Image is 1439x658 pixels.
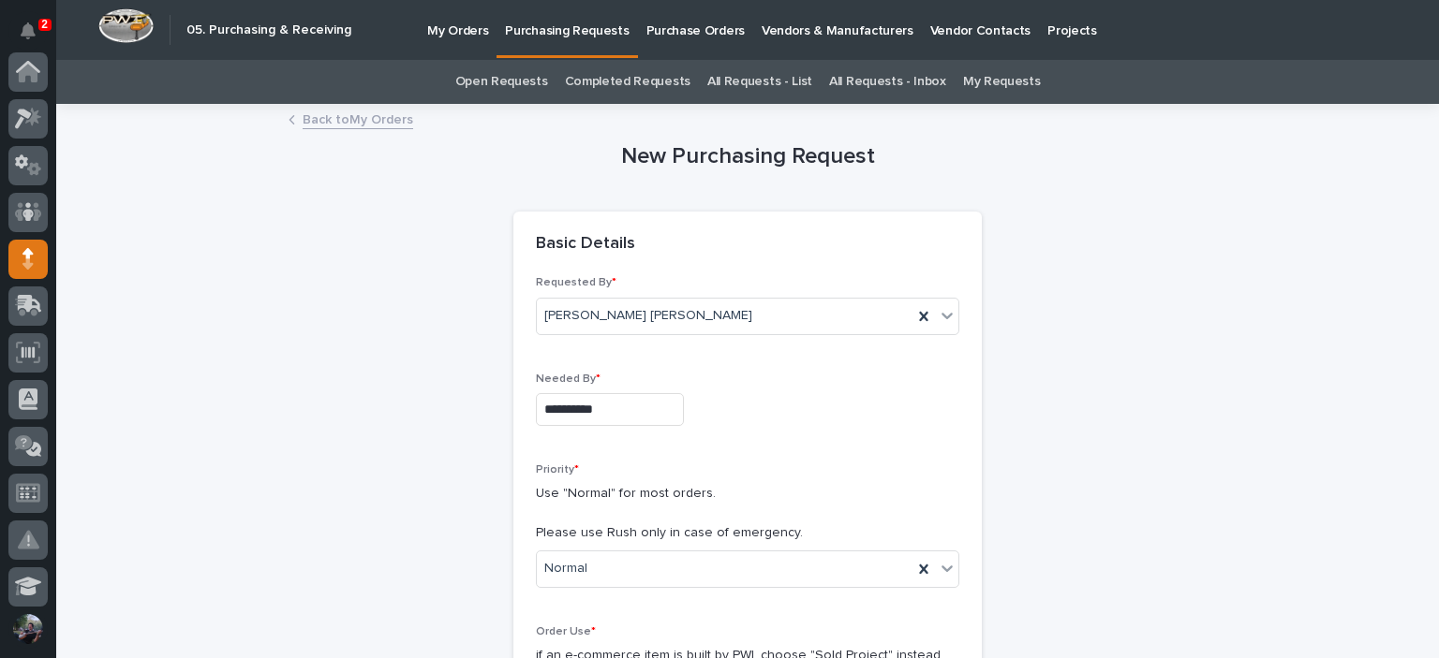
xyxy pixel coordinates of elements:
[536,277,616,288] span: Requested By
[707,60,812,104] a: All Requests - List
[303,108,413,129] a: Back toMy Orders
[186,22,351,38] h2: 05. Purchasing & Receiving
[8,609,48,649] button: users-avatar
[544,559,587,578] span: Normal
[8,11,48,51] button: Notifications
[98,8,154,43] img: Workspace Logo
[565,60,690,104] a: Completed Requests
[544,306,752,326] span: [PERSON_NAME] [PERSON_NAME]
[23,22,48,52] div: Notifications2
[963,60,1041,104] a: My Requests
[536,626,596,637] span: Order Use
[536,464,579,475] span: Priority
[41,18,48,31] p: 2
[536,234,635,255] h2: Basic Details
[829,60,946,104] a: All Requests - Inbox
[536,373,601,385] span: Needed By
[536,484,959,542] p: Use "Normal" for most orders. Please use Rush only in case of emergency.
[513,143,982,170] h1: New Purchasing Request
[455,60,548,104] a: Open Requests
